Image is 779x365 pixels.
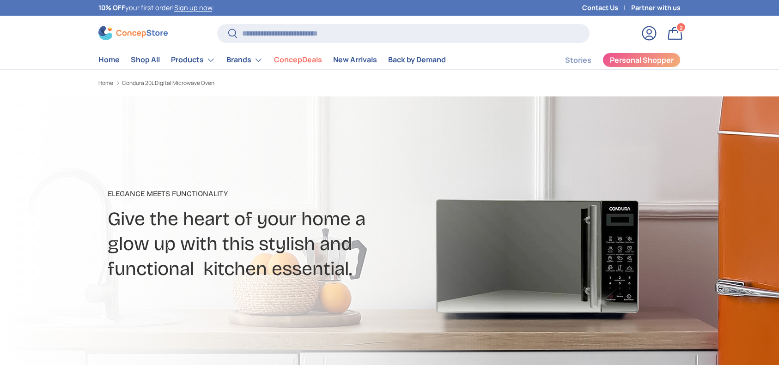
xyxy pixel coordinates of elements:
p: your first order! . [98,3,214,13]
p: Elegance meets functionality [108,188,463,199]
img: ConcepStore [98,26,168,40]
a: Partner with us [631,3,681,13]
a: Condura 20L Digital Microwave Oven [122,80,214,86]
a: Home [98,80,113,86]
a: Personal Shopper [603,53,681,67]
span: 2 [680,24,683,30]
span: Personal Shopper [610,56,674,64]
a: Home [98,51,120,69]
h2: Give the heart of your home a glow up with this stylish and functional kitchen essential. [108,207,463,281]
a: Back by Demand [388,51,446,69]
strong: 10% OFF [98,3,125,12]
nav: Secondary [543,51,681,69]
a: Products [171,51,215,69]
a: Brands [226,51,263,69]
a: Stories [565,51,591,69]
nav: Primary [98,51,446,69]
summary: Brands [221,51,268,69]
a: New Arrivals [333,51,377,69]
summary: Products [165,51,221,69]
nav: Breadcrumbs [98,79,407,87]
a: Contact Us [582,3,631,13]
a: ConcepDeals [274,51,322,69]
a: Sign up now [174,3,212,12]
a: Shop All [131,51,160,69]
